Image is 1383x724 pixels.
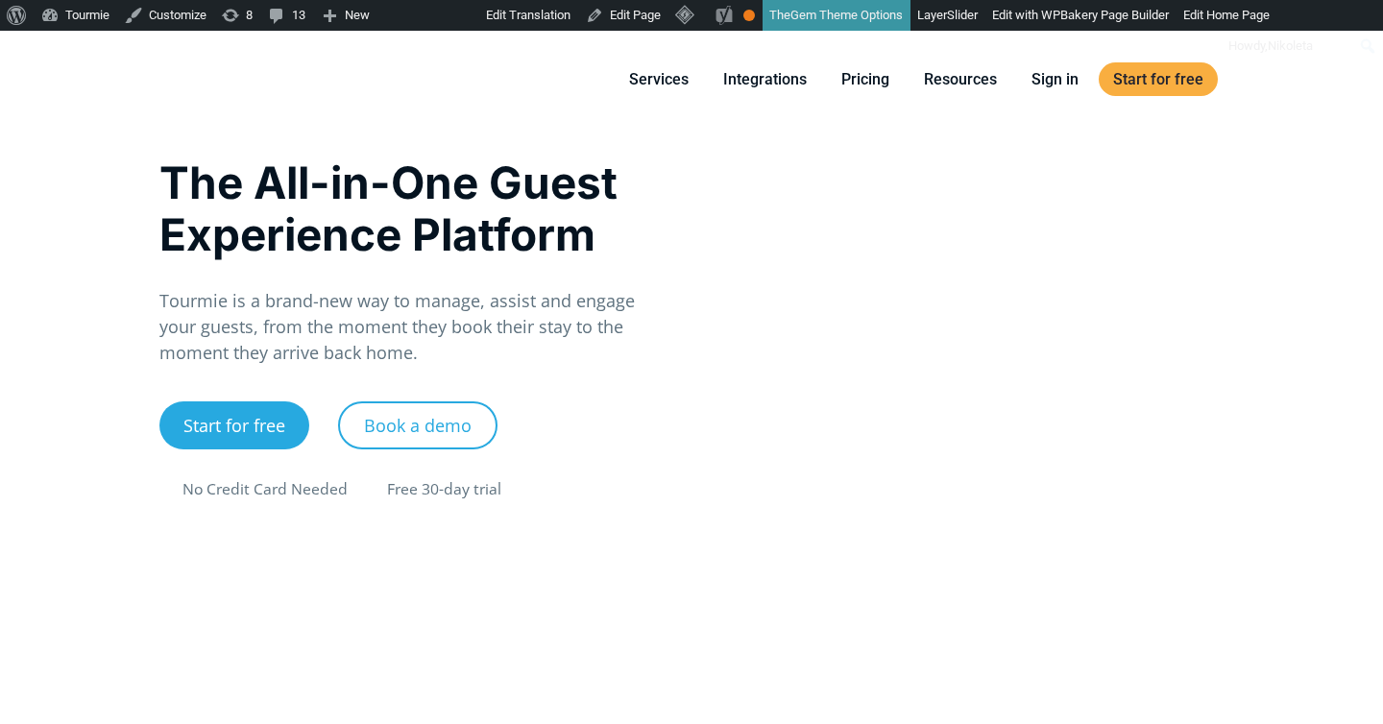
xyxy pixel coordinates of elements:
[159,401,309,449] a: Start for free
[159,288,671,366] p: Tourmie is a brand-new way to manage, assist and engage your guests, from the moment they book th...
[182,478,348,501] div: No Credit Card Needed
[743,10,755,21] div: OK
[709,67,821,91] a: Integrations
[159,157,671,260] h1: The All-in-One Guest Experience Platform
[1268,38,1313,53] span: Nikoleta
[615,67,703,91] a: Services
[910,67,1011,91] a: Resources
[827,67,904,91] a: Pricing
[1017,67,1093,91] a: Sign in
[1099,62,1218,96] a: Start for free
[387,478,501,501] div: Free 30-day trial
[1222,31,1353,61] a: Howdy,
[338,401,497,449] a: Book a demo
[1224,67,1270,91] a: Switch to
